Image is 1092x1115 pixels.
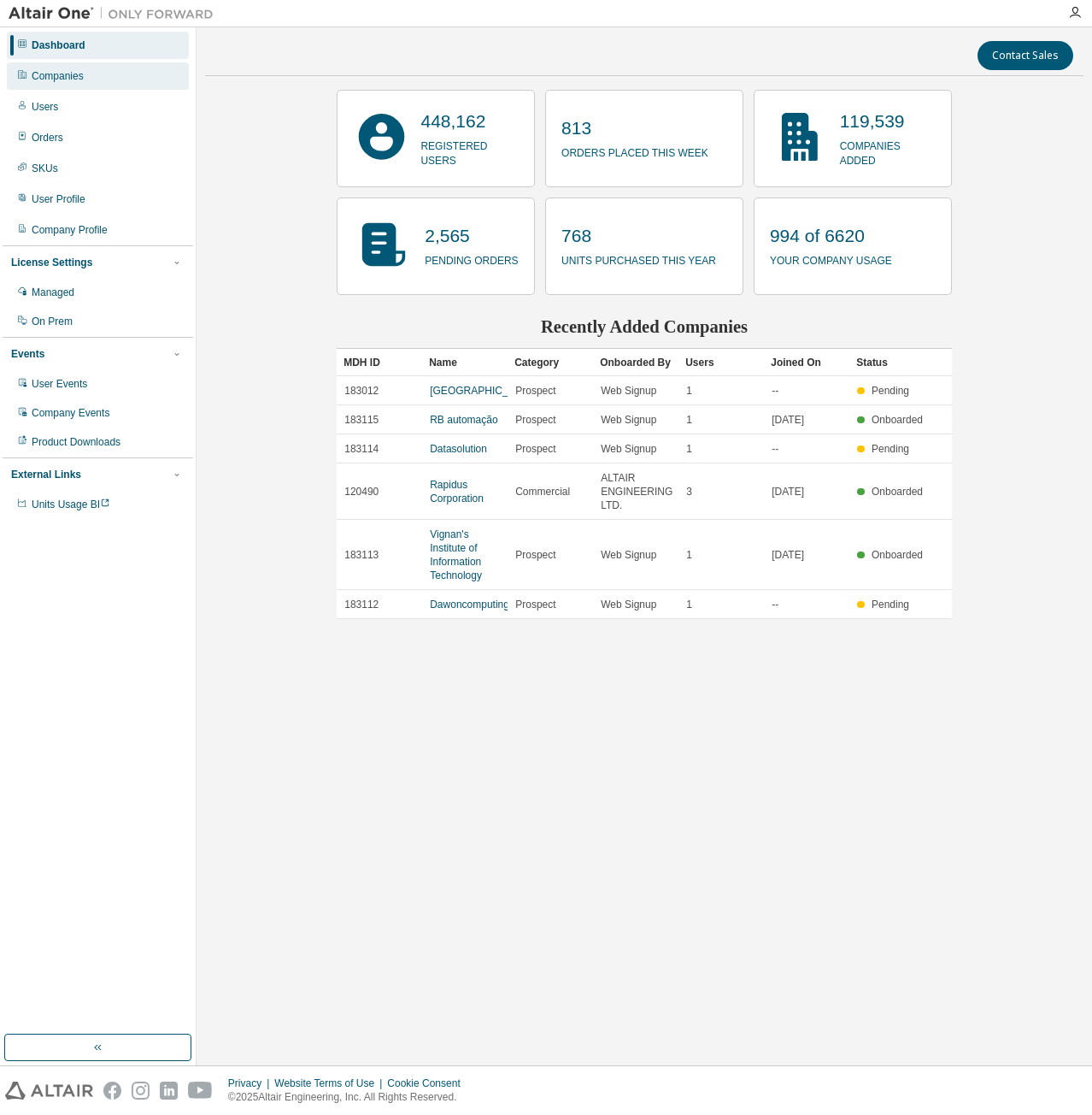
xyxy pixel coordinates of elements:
[686,598,692,611] span: 1
[872,486,923,498] span: Onboarded
[228,1090,471,1105] p: © 2025 Altair Engineering, Inc. All Rights Reserved.
[32,499,110,510] span: Units Usage BI
[420,109,519,134] p: 448,162
[600,349,672,376] div: Onboarded By
[601,442,656,456] span: Web Signup
[686,548,692,562] span: 1
[430,479,484,504] a: Rapidus Corporation
[601,548,656,562] span: Web Signup
[32,38,85,52] div: Dashboard
[561,141,708,161] p: orders placed this week
[686,384,692,398] span: 1
[344,598,379,611] span: 183112
[770,249,892,268] p: your company usage
[515,413,555,427] span: Prospect
[856,349,928,376] div: Status
[32,377,87,391] div: User Events
[515,442,555,456] span: Prospect
[343,349,415,376] div: MDH ID
[188,1082,213,1100] img: youtube.svg
[32,131,63,145] div: Orders
[430,385,537,397] a: [GEOGRAPHIC_DATA]
[872,599,909,611] span: Pending
[430,443,487,455] a: Datasolution
[561,249,716,268] p: units purchased this year
[601,598,656,611] span: Web Signup
[5,1082,93,1100] img: altair_logo.svg
[420,134,519,168] p: registered users
[32,192,85,206] div: User Profile
[132,1082,150,1100] img: instagram.svg
[872,549,923,561] span: Onboarded
[686,413,692,427] span: 1
[772,442,778,456] span: --
[978,41,1073,70] button: Contact Sales
[160,1082,178,1100] img: linkedin.svg
[32,69,84,83] div: Companies
[32,223,108,237] div: Company Profile
[430,528,482,581] a: Vignan's Institute of Information Technology
[601,384,656,398] span: Web Signup
[515,384,555,398] span: Prospect
[515,485,570,499] span: Commercial
[103,1082,121,1100] img: facebook.svg
[770,223,892,249] p: 994 of 6620
[274,1077,387,1090] div: Website Terms of Use
[561,223,716,249] p: 768
[772,548,804,562] span: [DATE]
[32,162,58,175] div: SKUs
[32,286,74,299] div: Managed
[601,413,656,427] span: Web Signup
[430,414,497,426] a: RB automação
[337,316,952,338] h2: Recently Added Companies
[840,134,936,168] p: companies added
[430,599,509,611] a: Dawoncomputing
[872,443,909,455] span: Pending
[32,435,120,449] div: Product Downloads
[9,5,222,22] img: Altair One
[344,485,379,499] span: 120490
[561,115,708,141] p: 813
[344,548,379,562] span: 183113
[772,485,804,499] span: [DATE]
[11,256,92,269] div: License Settings
[514,349,586,376] div: Category
[387,1077,470,1090] div: Cookie Consent
[11,468,81,481] div: External Links
[772,598,778,611] span: --
[425,223,518,249] p: 2,565
[32,100,58,114] div: Users
[685,349,757,376] div: Users
[771,349,842,376] div: Joined On
[228,1077,274,1090] div: Privacy
[872,385,909,397] span: Pending
[686,485,692,499] span: 3
[429,349,501,376] div: Name
[872,414,923,426] span: Onboarded
[772,384,778,398] span: --
[840,109,936,134] p: 119,539
[425,249,518,268] p: pending orders
[772,413,804,427] span: [DATE]
[344,384,379,398] span: 183012
[32,315,73,328] div: On Prem
[686,442,692,456] span: 1
[32,406,109,420] div: Company Events
[515,548,555,562] span: Prospect
[344,413,379,427] span: 183115
[601,471,672,512] span: ALTAIR ENGINEERING LTD.
[344,442,379,456] span: 183114
[515,598,555,611] span: Prospect
[11,347,44,361] div: Events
